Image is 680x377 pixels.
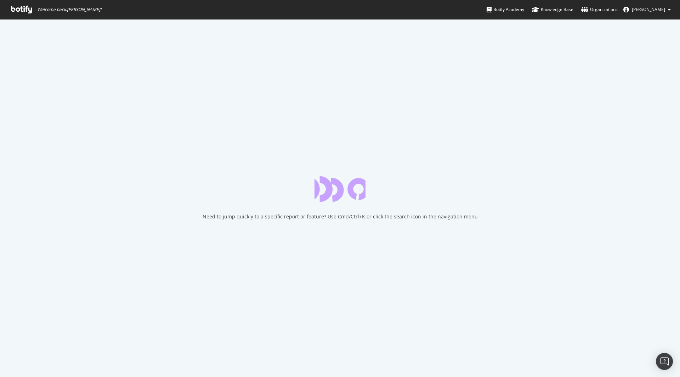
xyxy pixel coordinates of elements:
[203,213,478,220] div: Need to jump quickly to a specific report or feature? Use Cmd/Ctrl+K or click the search icon in ...
[656,353,673,370] div: Open Intercom Messenger
[618,4,676,15] button: [PERSON_NAME]
[487,6,524,13] div: Botify Academy
[581,6,618,13] div: Organizations
[314,176,365,202] div: animation
[632,6,665,12] span: Rowan Collins
[37,7,101,12] span: Welcome back, [PERSON_NAME] !
[532,6,573,13] div: Knowledge Base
